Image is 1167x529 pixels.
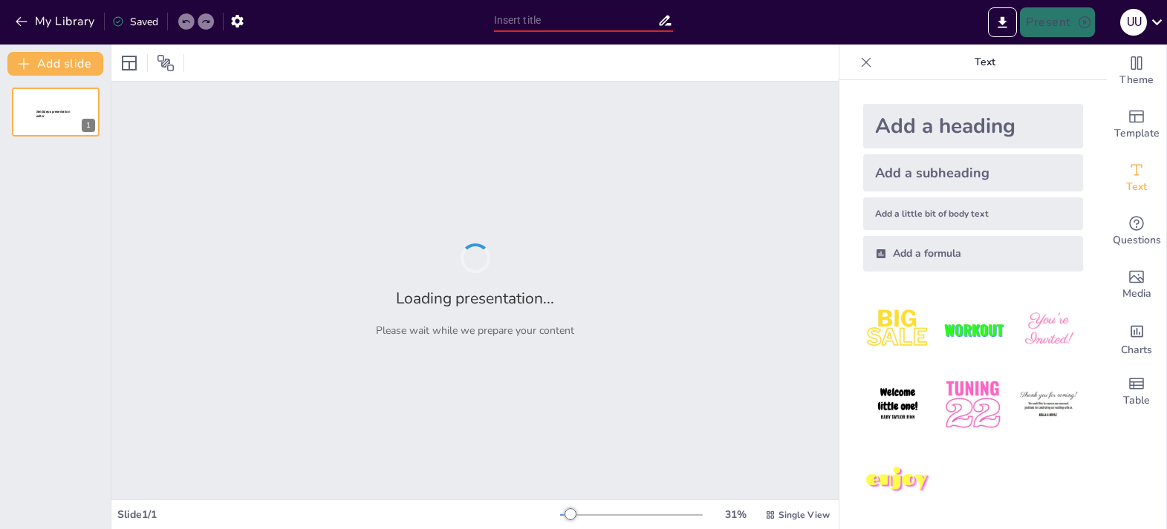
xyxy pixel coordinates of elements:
img: 6.jpeg [1014,370,1083,439]
div: 31 % [718,507,753,522]
span: Position [157,54,175,72]
button: Export to PowerPoint [988,7,1017,37]
div: Slide 1 / 1 [117,507,560,522]
p: Please wait while we prepare your content [376,323,574,338]
button: Add slide [7,52,103,76]
span: Single View [778,509,830,521]
img: 1.jpeg [863,295,932,364]
p: Text [878,45,1092,80]
div: Add a formula [863,236,1083,272]
div: Layout [117,51,141,75]
div: U U [1120,9,1147,36]
div: Add charts and graphs [1107,312,1166,365]
span: Charts [1121,342,1152,358]
span: Sendsteps presentation editor [36,110,70,118]
span: Questions [1113,232,1161,249]
span: Text [1126,179,1147,195]
div: Saved [112,15,158,29]
div: Get real-time input from your audience [1107,205,1166,258]
div: Add a subheading [863,154,1083,191]
img: 5.jpeg [938,370,1007,439]
div: Add a heading [863,104,1083,148]
div: Add text boxes [1107,151,1166,205]
span: Table [1123,392,1150,409]
div: Add a table [1107,365,1166,418]
div: Add a little bit of body text [863,197,1083,230]
img: 4.jpeg [863,370,932,439]
button: U U [1120,7,1147,37]
div: 1 [12,88,100,137]
button: Present [1020,7,1094,37]
img: 3.jpeg [1014,295,1083,364]
div: Add images, graphics, shapes or video [1107,258,1166,312]
span: Template [1114,125,1160,142]
div: Change the overall theme [1107,45,1166,98]
div: Add ready made slides [1107,98,1166,151]
span: Theme [1119,72,1154,88]
button: My Library [11,10,101,33]
img: 2.jpeg [938,295,1007,364]
img: 7.jpeg [863,446,932,515]
h2: Loading presentation... [396,288,554,309]
input: Insert title [494,10,658,31]
div: 1 [82,119,95,132]
span: Media [1122,286,1151,302]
